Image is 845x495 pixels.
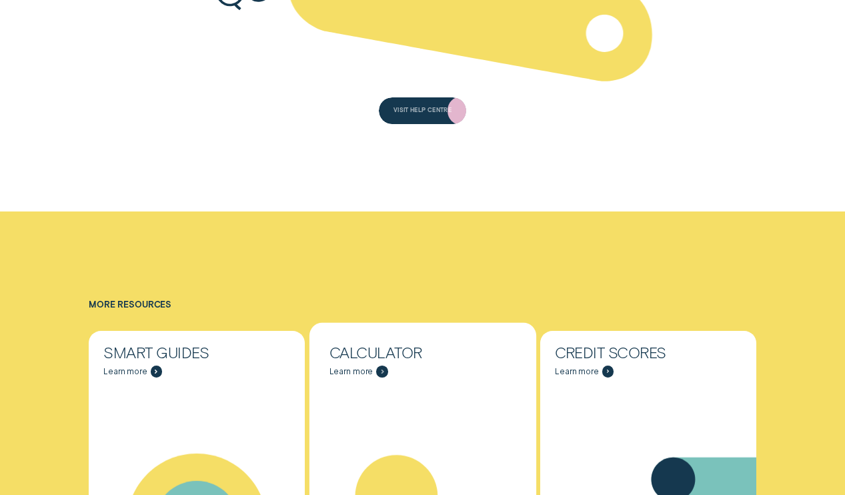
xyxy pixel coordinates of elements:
div: Smart Guides [103,346,290,360]
div: Calculator [329,346,516,360]
span: Learn more [555,367,599,377]
span: Learn more [329,367,373,377]
span: Learn more [103,367,147,377]
div: Credit Scores [555,346,742,360]
h4: More Resources [89,300,756,310]
button: VISIT HELP CENTRE [379,97,466,124]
